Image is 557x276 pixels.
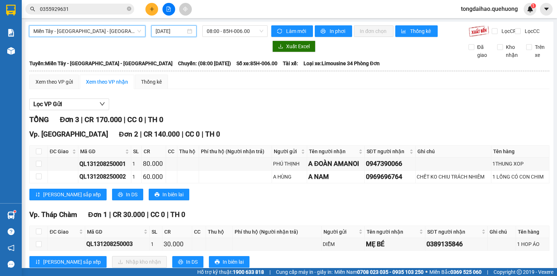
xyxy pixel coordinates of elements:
th: SL [150,226,163,238]
span: | [109,210,111,219]
span: Vp. Tháp Chàm [29,210,77,219]
th: CC [166,146,177,158]
th: CR [142,146,166,158]
div: CHẾT KO CHIU TRÁCH NHIÊM [417,173,490,181]
span: CC 0 [150,210,165,219]
span: [PERSON_NAME] sắp xếp [43,258,101,266]
span: close-circle [127,7,131,11]
span: Cung cấp máy in - giấy in: [276,268,333,276]
sup: 1 [14,210,16,213]
button: printerIn DS [112,189,143,200]
span: Hỗ trợ kỹ thuật: [197,268,264,276]
button: printerIn DS [172,256,203,268]
span: Miền Nam [334,268,424,276]
input: 12/08/2025 [156,27,185,35]
img: icon-new-feature [527,6,533,12]
span: aim [183,7,188,12]
span: Chuyến: (08:00 [DATE]) [178,59,231,67]
span: Lọc VP Gửi [33,100,62,109]
span: Đơn 3 [60,115,79,124]
span: Lọc CC [522,27,541,35]
div: 1 [132,173,140,181]
span: Đơn 1 [88,210,107,219]
span: | [81,115,83,124]
span: plus [149,7,154,12]
span: SĐT người nhận [367,147,408,155]
span: In biên lai [162,191,183,198]
th: Thu hộ [206,226,233,238]
span: | [140,130,142,138]
th: CC [192,226,206,238]
div: A NAM [308,172,363,182]
th: Ghi chú [488,226,516,238]
b: Biên nhận gởi hàng hóa [47,11,70,70]
span: sync [277,29,283,34]
div: Thống kê [141,78,162,86]
button: plus [145,3,158,16]
span: | [167,210,169,219]
td: QL131208250003 [85,238,150,251]
span: CC 0 [185,130,200,138]
span: In phơi [330,27,346,35]
div: 1 HOP ÁO [517,240,548,248]
span: bar-chart [401,29,407,34]
span: | [182,130,183,138]
div: A HÙNG [273,173,306,181]
th: Thu hộ [177,146,199,158]
div: Xem theo VP nhận [86,78,128,86]
span: ĐC Giao [50,228,78,236]
span: Người gửi [323,228,357,236]
span: sort-ascending [35,259,40,265]
span: close-circle [127,6,131,13]
td: QL131208250002 [78,171,131,183]
span: printer [118,192,123,198]
span: ĐC Giao [50,147,71,155]
td: 0947390066 [365,158,416,170]
span: Lọc CR [499,27,517,35]
span: question-circle [8,228,15,235]
span: TH 0 [205,130,220,138]
span: In DS [186,258,198,266]
img: 9k= [469,25,489,37]
button: downloadXuất Excel [272,41,315,52]
span: TH 0 [148,115,163,124]
span: file-add [166,7,171,12]
span: Trên xe [532,43,550,59]
th: Tên hàng [516,226,549,238]
span: caret-down [543,6,550,12]
div: 1 [151,240,161,248]
div: 30.000 [164,239,191,249]
span: printer [178,259,183,265]
button: printerIn biên lai [209,256,249,268]
span: Miền Bắc [429,268,482,276]
button: syncLàm mới [271,25,313,37]
div: 0947390066 [366,159,414,169]
td: MẸ BÉ [365,238,425,251]
span: TỔNG [29,115,49,124]
td: A NAM [307,171,365,183]
div: PHÚ THỊNH [273,160,306,168]
span: TH 0 [170,210,185,219]
span: In biên lai [223,258,244,266]
span: | [124,115,125,124]
span: Xuất Excel [286,42,310,50]
span: In DS [126,191,137,198]
button: aim [179,3,192,16]
th: CR [162,226,192,238]
span: Tên người nhận [309,147,357,155]
span: 08:00 - 85H-006.00 [207,26,264,37]
td: 0969696764 [365,171,416,183]
th: Tên hàng [491,146,549,158]
span: CR 30.000 [113,210,145,219]
strong: 1900 633 818 [233,269,264,275]
span: | [202,130,203,138]
span: download [278,44,283,50]
button: Lọc VP Gửi [29,99,109,110]
div: DIỄM [323,240,363,248]
img: warehouse-icon [7,212,15,219]
td: 0389135846 [425,238,488,251]
span: CR 170.000 [84,115,122,124]
button: caret-down [540,3,553,16]
div: 0389135846 [426,239,486,249]
td: QL131208250001 [78,158,131,170]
